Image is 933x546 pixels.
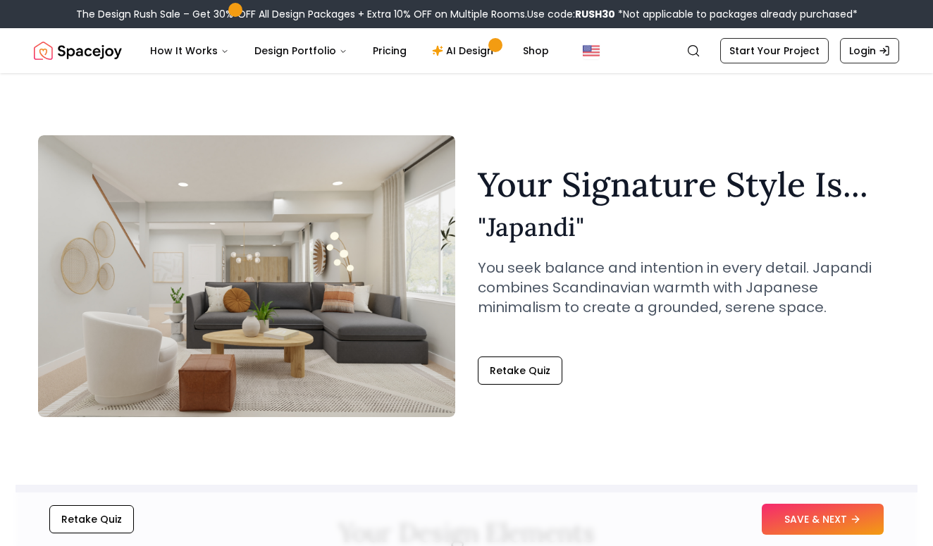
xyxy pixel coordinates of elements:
nav: Main [139,37,560,65]
h1: Your Signature Style Is... [478,168,895,201]
span: *Not applicable to packages already purchased* [615,7,858,21]
a: Pricing [362,37,418,65]
a: Login [840,38,899,63]
button: Design Portfolio [243,37,359,65]
a: Shop [512,37,560,65]
img: Spacejoy Logo [34,37,122,65]
p: You seek balance and intention in every detail. Japandi combines Scandinavian warmth with Japanes... [478,258,895,317]
a: AI Design [421,37,509,65]
button: Retake Quiz [478,356,562,385]
button: How It Works [139,37,240,65]
nav: Global [34,28,899,73]
span: Use code: [527,7,615,21]
a: Spacejoy [34,37,122,65]
img: Japandi Style Example [38,135,455,417]
a: Start Your Project [720,38,829,63]
b: RUSH30 [575,7,615,21]
button: SAVE & NEXT [762,504,884,535]
img: United States [583,42,600,59]
h2: " Japandi " [478,213,895,241]
div: The Design Rush Sale – Get 30% OFF All Design Packages + Extra 10% OFF on Multiple Rooms. [76,7,858,21]
button: Retake Quiz [49,505,134,533]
